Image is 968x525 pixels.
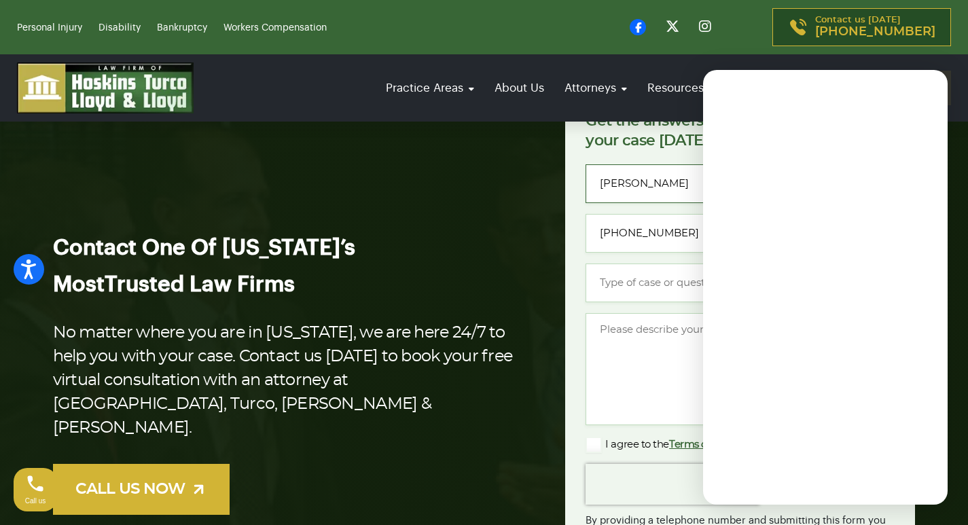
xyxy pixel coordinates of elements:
img: arrow-up-right-light.svg [190,481,207,498]
input: Type of case or question [586,264,895,302]
p: Contact us [DATE] [815,16,935,39]
a: About Us [488,69,551,107]
input: Full Name [586,164,737,203]
a: Terms of Service [669,439,747,450]
span: Call us [25,497,46,505]
p: No matter where you are in [US_STATE], we are here 24/7 to help you with your case. Contact us [D... [53,321,522,440]
a: CALL US NOW [53,464,230,515]
span: [PHONE_NUMBER] [815,25,935,39]
img: logo [17,62,194,113]
a: Workers Compensation [223,23,327,33]
p: Get the answers you need. We’ll review your case [DATE], for free. [586,111,895,151]
a: Contact us [DATE][PHONE_NUMBER] [772,8,951,46]
a: Attorneys [558,69,634,107]
a: Personal Injury [17,23,82,33]
span: Contact One Of [US_STATE]’s [53,237,355,259]
input: Phone* [586,214,895,253]
a: Disability [98,23,141,33]
span: Trusted Law Firms [105,274,295,295]
label: I agree to the and [586,437,830,453]
span: Most [53,274,105,295]
iframe: reCAPTCHA [586,464,759,505]
a: Bankruptcy [157,23,207,33]
a: Practice Areas [379,69,481,107]
a: Resources [641,69,721,107]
